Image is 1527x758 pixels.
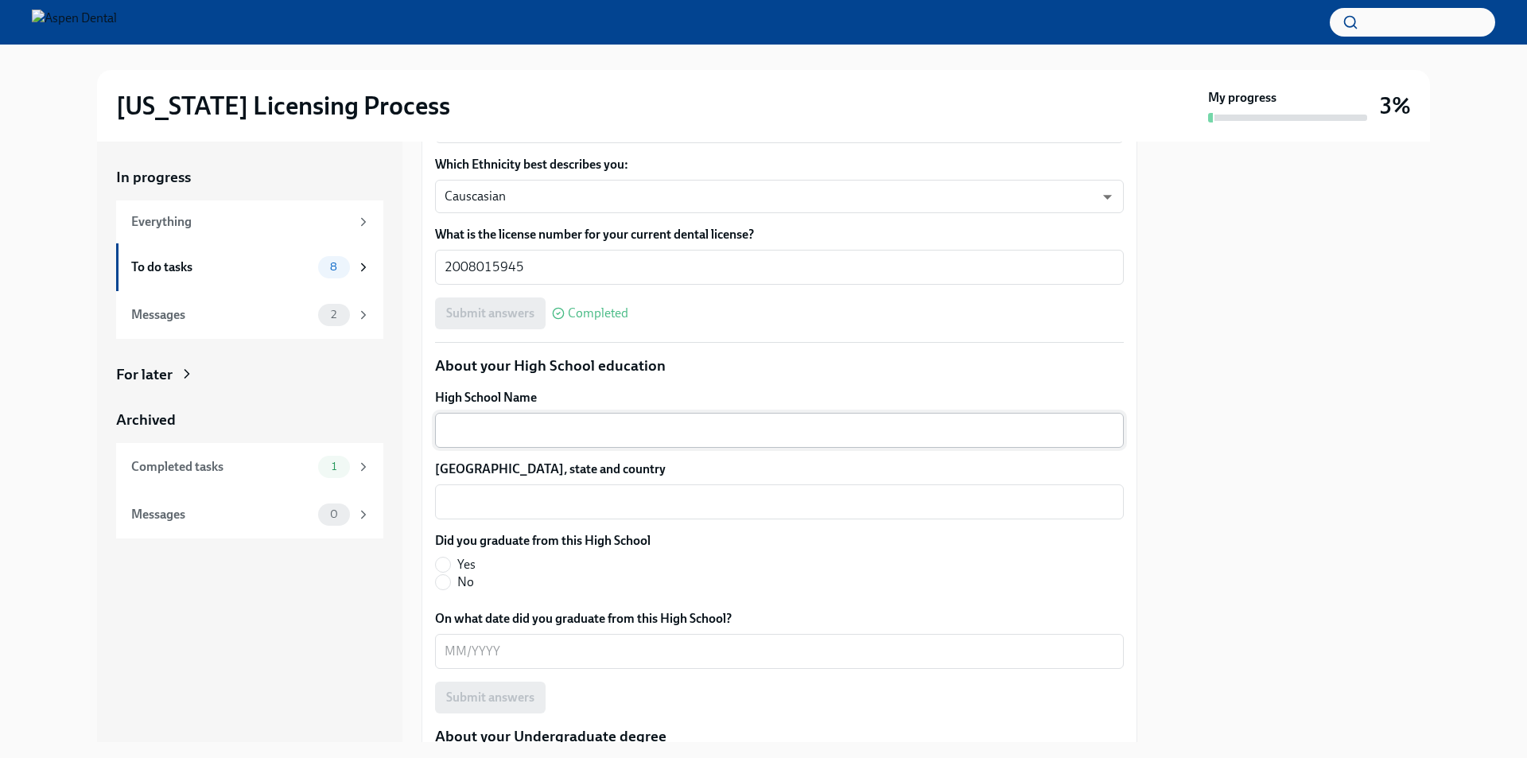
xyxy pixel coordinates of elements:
a: For later [116,364,383,385]
span: 8 [321,261,347,273]
img: Aspen Dental [32,10,117,35]
label: [GEOGRAPHIC_DATA], state and country [435,461,1124,478]
a: Archived [116,410,383,430]
label: What is the license number for your current dental license? [435,226,1124,243]
span: Yes [457,556,476,573]
span: 2 [321,309,346,321]
strong: My progress [1208,89,1276,107]
span: No [457,573,474,591]
h2: [US_STATE] Licensing Process [116,90,450,122]
a: To do tasks8 [116,243,383,291]
a: Messages0 [116,491,383,538]
span: 0 [321,508,348,520]
textarea: 2008015945 [445,258,1114,277]
label: High School Name [435,389,1124,406]
div: To do tasks [131,258,312,276]
div: For later [116,364,173,385]
div: Everything [131,213,350,231]
p: About your High School education [435,356,1124,376]
label: Did you graduate from this High School [435,532,651,550]
a: In progress [116,167,383,188]
div: Completed tasks [131,458,312,476]
label: Which Ethnicity best describes you: [435,156,1124,173]
label: On what date did you graduate from this High School? [435,610,1124,628]
h3: 3% [1380,91,1411,120]
span: Completed [568,307,628,320]
div: Messages [131,306,312,324]
span: 1 [322,461,346,472]
a: Everything [116,200,383,243]
a: Completed tasks1 [116,443,383,491]
p: About your Undergraduate degree [435,726,1124,747]
div: Messages [131,506,312,523]
div: Causcasian [435,180,1124,213]
a: Messages2 [116,291,383,339]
